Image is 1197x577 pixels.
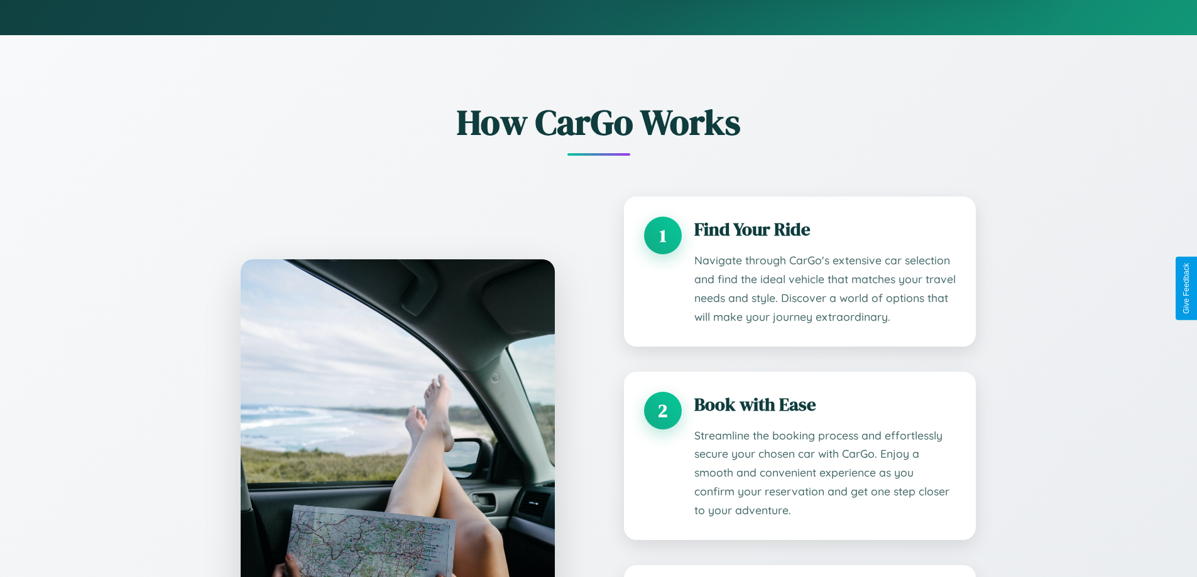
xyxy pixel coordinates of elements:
h2: How CarGo Works [222,98,976,146]
div: 2 [644,392,682,429]
p: Navigate through CarGo's extensive car selection and find the ideal vehicle that matches your tra... [694,251,956,326]
p: Streamline the booking process and effortlessly secure your chosen car with CarGo. Enjoy a smooth... [694,426,956,520]
h3: Find Your Ride [694,217,956,242]
div: Give Feedback [1182,263,1191,314]
div: 1 [644,217,682,254]
h3: Book with Ease [694,392,956,417]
